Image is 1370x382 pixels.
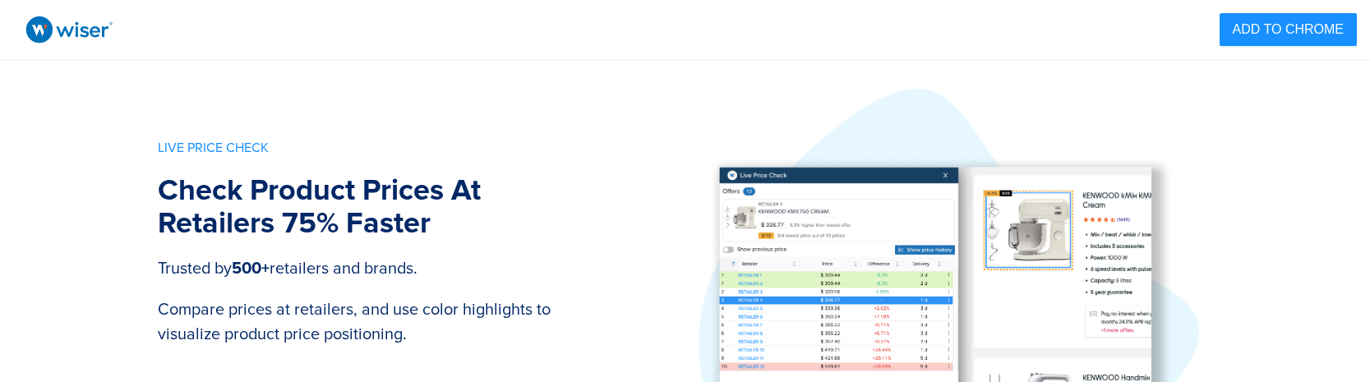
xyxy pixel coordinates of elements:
p: LIVE PRICE CHECK [158,138,579,174]
p: Trusted by retailers and brands. [158,256,579,297]
p: Check Product Prices At Retailers 75% Faster [158,174,579,256]
span: ADD TO CHROME [1233,19,1344,39]
button: ADD TO CHROME [1220,13,1357,46]
img: wiser-logo [13,3,126,56]
b: 500+ [232,259,270,278]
